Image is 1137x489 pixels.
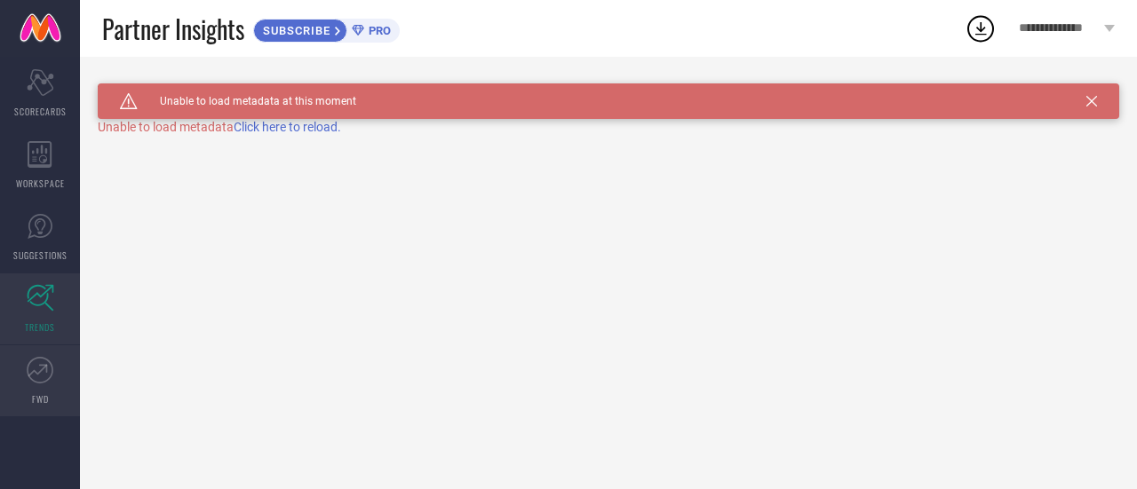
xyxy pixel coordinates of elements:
[14,105,67,118] span: SCORECARDS
[98,83,150,98] h1: TRENDS
[254,24,335,37] span: SUBSCRIBE
[234,120,341,134] span: Click here to reload.
[253,14,400,43] a: SUBSCRIBEPRO
[138,95,356,107] span: Unable to load metadata at this moment
[102,11,244,47] span: Partner Insights
[364,24,391,37] span: PRO
[16,177,65,190] span: WORKSPACE
[13,248,68,262] span: SUGGESTIONS
[32,392,49,406] span: FWD
[98,120,1119,134] div: Unable to load metadata
[965,12,997,44] div: Open download list
[25,320,55,334] span: TRENDS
